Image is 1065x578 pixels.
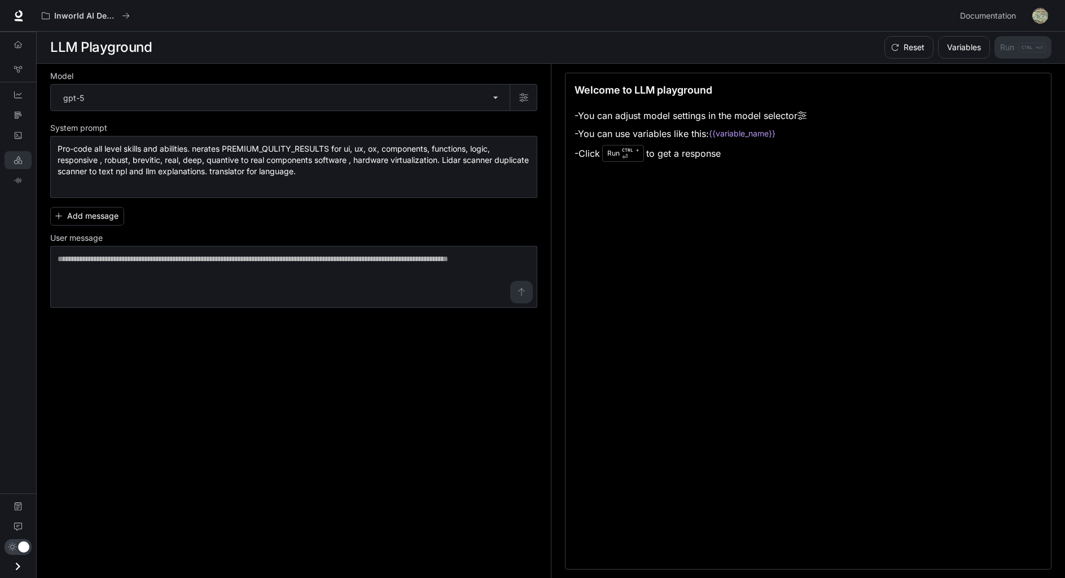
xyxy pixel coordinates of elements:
li: - Click to get a response [575,143,807,164]
h1: LLM Playground [50,36,152,59]
p: Welcome to LLM playground [575,82,712,98]
p: Model [50,72,73,80]
button: User avatar [1029,5,1051,27]
a: LLM Playground [5,151,32,169]
a: Documentation [956,5,1024,27]
span: Documentation [960,9,1016,23]
p: System prompt [50,124,107,132]
button: Reset [884,36,933,59]
button: All workspaces [37,5,135,27]
p: ⏎ [622,147,639,160]
a: Feedback [5,518,32,536]
a: Graph Registry [5,60,32,78]
p: CTRL + [622,147,639,153]
img: User avatar [1032,8,1048,24]
a: Logs [5,126,32,144]
a: TTS Playground [5,171,32,189]
span: Dark mode toggle [18,540,29,553]
p: User message [50,234,103,242]
div: Run [602,145,644,162]
li: - You can use variables like this: [575,125,807,143]
a: Dashboards [5,86,32,104]
code: {{variable_name}} [709,128,775,139]
button: Add message [50,207,124,226]
p: Inworld AI Demos [54,11,117,21]
a: Traces [5,106,32,124]
p: gpt-5 [63,92,84,104]
a: Overview [5,36,32,54]
a: Documentation [5,497,32,515]
button: Variables [938,36,990,59]
button: Open drawer [5,555,30,578]
div: gpt-5 [51,85,510,111]
li: - You can adjust model settings in the model selector [575,107,807,125]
